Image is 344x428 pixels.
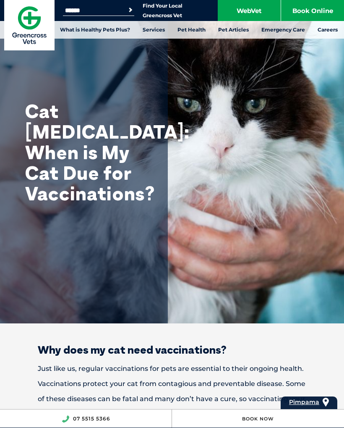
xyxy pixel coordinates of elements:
h1: Cat [MEDICAL_DATA]: When is My Cat Due for Vaccinations? [25,101,159,204]
button: Search [328,38,336,47]
h2: Why does my cat need vaccinations? [8,344,336,355]
a: Services [136,21,171,39]
button: Search [126,6,135,14]
a: Pet Articles [212,21,255,39]
a: What is Healthy Pets Plus? [54,21,136,39]
a: Find Your Local Greencross Vet [143,3,182,19]
a: Pimpama [289,396,319,408]
img: location_pin.svg [323,398,329,407]
p: Just like us, regular vaccinations for pets are essential to their ongoing health. Vaccinations p... [8,361,336,422]
img: location_phone.svg [62,415,69,423]
a: Book Now [242,416,274,422]
a: Pet Health [171,21,212,39]
span: Pimpama [289,398,319,406]
a: 07 5515 5366 [73,415,110,422]
a: Careers [311,21,344,39]
a: Emergency Care [255,21,311,39]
